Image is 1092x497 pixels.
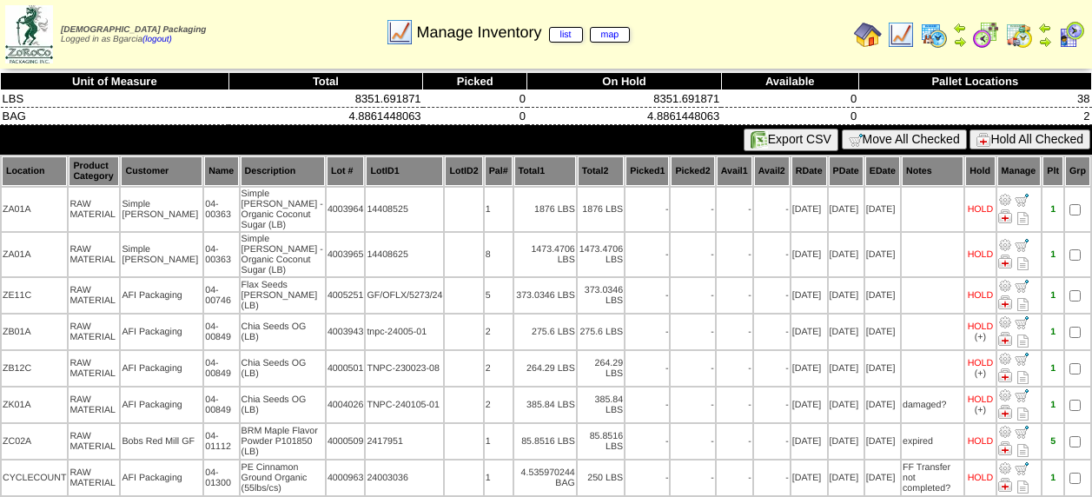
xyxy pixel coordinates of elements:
td: 4.8861448063 [228,108,422,125]
img: Move [1015,388,1029,402]
td: - [671,233,714,276]
th: Hold [965,156,995,186]
td: Flax Seeds [PERSON_NAME] (LB) [241,278,325,313]
td: 04-01300 [204,461,238,495]
th: Picked1 [625,156,669,186]
td: Simple [PERSON_NAME] - Organic Coconut Sugar (LB) [241,188,325,231]
td: 250 LBS [578,461,624,495]
button: Hold All Checked [970,129,1090,149]
td: 373.0346 LBS [514,278,576,313]
td: AFI Packaging [121,315,202,349]
td: - [671,351,714,386]
th: Pallet Locations [858,73,1091,90]
img: line_graph.gif [887,21,915,49]
td: 1 [485,188,513,231]
td: [DATE] [865,315,900,349]
td: 4000963 [327,461,365,495]
td: AFI Packaging [121,388,202,422]
td: 85.8516 LBS [514,424,576,459]
img: Adjust [998,425,1012,439]
td: 4003943 [327,315,365,349]
img: calendarprod.gif [920,21,948,49]
td: 4000501 [327,351,365,386]
img: cart.gif [849,133,863,147]
a: map [590,27,631,43]
div: 5 [1043,436,1062,447]
td: - [717,315,752,349]
span: [DEMOGRAPHIC_DATA] Packaging [61,25,206,35]
th: Unit of Measure [1,73,229,90]
td: Chia Seeds OG (LB) [241,388,325,422]
img: Move [1015,193,1029,207]
td: - [754,188,790,231]
td: 1876 LBS [578,188,624,231]
img: Manage Hold [998,441,1012,455]
img: arrowleft.gif [1038,21,1052,35]
img: Manage Hold [998,332,1012,346]
img: Move [1015,461,1029,475]
td: 2 [485,315,513,349]
td: TNPC-240105-01 [366,388,443,422]
img: arrowleft.gif [953,21,967,35]
i: Note [1017,408,1029,421]
button: Move All Checked [842,129,967,149]
td: - [625,424,669,459]
td: [DATE] [829,351,864,386]
i: Note [1017,212,1029,225]
td: 24003036 [366,461,443,495]
td: Simple [PERSON_NAME] [121,188,202,231]
img: arrowright.gif [953,35,967,49]
td: ZK01A [2,388,67,422]
td: - [754,351,790,386]
td: [DATE] [791,351,827,386]
td: TNPC-230023-08 [366,351,443,386]
td: - [671,461,714,495]
td: 0 [423,108,527,125]
td: RAW MATERIAL [69,461,119,495]
td: Simple [PERSON_NAME] [121,233,202,276]
td: RAW MATERIAL [69,188,119,231]
div: 1 [1043,249,1062,260]
td: 1876 LBS [514,188,576,231]
td: [DATE] [865,188,900,231]
td: Chia Seeds OG (LB) [241,315,325,349]
th: Total [228,73,422,90]
img: Adjust [998,279,1012,293]
td: [DATE] [829,233,864,276]
td: 385.84 LBS [578,388,624,422]
td: 38 [858,90,1091,108]
button: Export CSV [744,129,838,151]
td: FF Transfer not completed? [902,461,963,495]
img: line_graph.gif [386,18,414,46]
td: - [671,315,714,349]
td: [DATE] [865,461,900,495]
div: (+) [975,332,986,342]
td: [DATE] [865,388,900,422]
div: 1 [1043,400,1062,410]
th: Total1 [514,156,576,186]
img: calendarblend.gif [972,21,1000,49]
td: damaged? [902,388,963,422]
td: 8351.691871 [228,90,422,108]
td: 1473.4706 LBS [514,233,576,276]
img: Adjust [998,461,1012,475]
img: Adjust [998,388,1012,402]
td: - [754,388,790,422]
td: - [625,188,669,231]
td: - [625,315,669,349]
td: 373.0346 LBS [578,278,624,313]
img: Manage Hold [998,478,1012,492]
td: Bobs Red Mill GF [121,424,202,459]
td: [DATE] [829,461,864,495]
td: - [671,424,714,459]
td: - [625,278,669,313]
div: (+) [975,368,986,379]
img: arrowright.gif [1038,35,1052,49]
td: [DATE] [791,315,827,349]
th: Lot # [327,156,365,186]
th: Notes [902,156,963,186]
td: - [625,388,669,422]
td: AFI Packaging [121,351,202,386]
td: 264.29 LBS [578,351,624,386]
td: RAW MATERIAL [69,315,119,349]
